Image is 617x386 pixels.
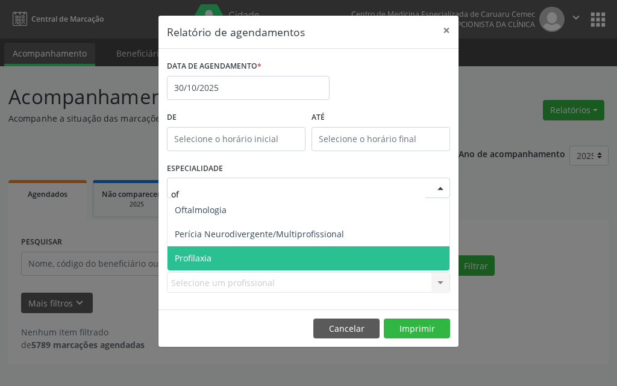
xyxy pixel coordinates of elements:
[312,108,450,127] label: ATÉ
[167,127,305,151] input: Selecione o horário inicial
[167,24,305,40] h5: Relatório de agendamentos
[167,76,330,100] input: Selecione uma data ou intervalo
[313,319,380,339] button: Cancelar
[175,204,227,216] span: Oftalmologia
[167,160,223,178] label: ESPECIALIDADE
[384,319,450,339] button: Imprimir
[167,108,305,127] label: De
[175,252,211,264] span: Profilaxia
[434,16,459,45] button: Close
[312,127,450,151] input: Selecione o horário final
[167,57,262,76] label: DATA DE AGENDAMENTO
[171,182,425,206] input: Seleciona uma especialidade
[175,228,344,240] span: Perícia Neurodivergente/Multiprofissional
